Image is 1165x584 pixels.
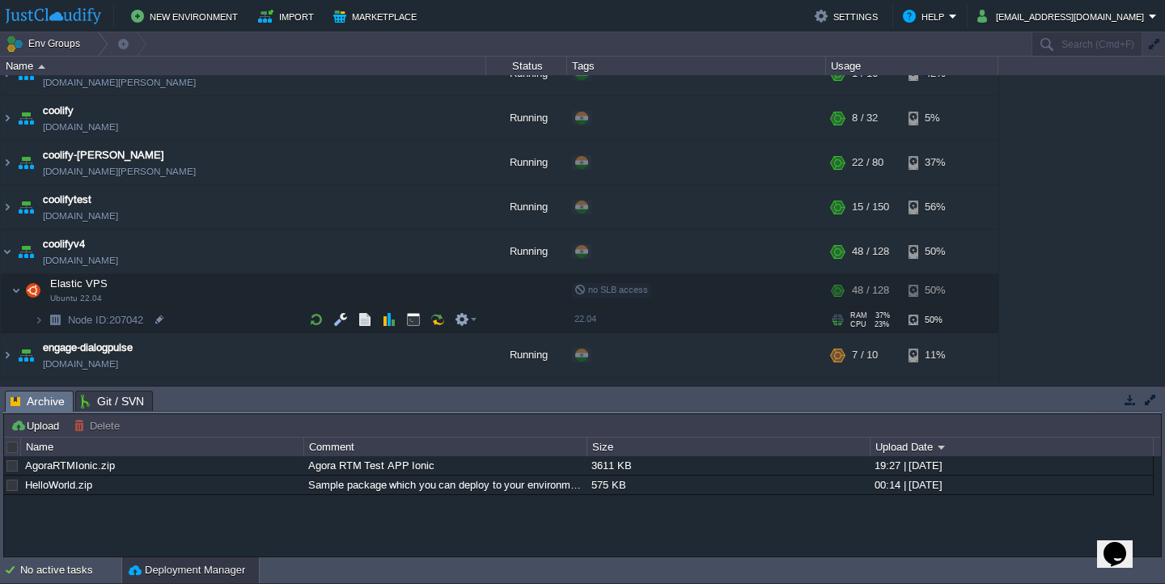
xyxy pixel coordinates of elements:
[49,277,110,290] span: Elastic VPS
[486,230,567,273] div: Running
[903,6,949,26] button: Help
[66,313,146,327] a: Node ID:207042
[74,418,125,433] button: Delete
[909,378,961,421] div: 15%
[852,230,889,273] div: 48 / 128
[852,96,878,140] div: 8 / 32
[44,307,66,332] img: AMDAwAAAACH5BAEAAAAALAAAAAABAAEAAAICRAEAOw==
[43,356,118,372] a: [DOMAIN_NAME]
[43,384,129,400] a: env-pgdb-0794871
[587,456,869,475] div: 3611 KB
[43,192,91,208] a: coolifytest
[50,294,102,303] span: Ubuntu 22.04
[486,141,567,184] div: Running
[1,96,14,140] img: AMDAwAAAACH5BAEAAAAALAAAAAABAAEAAAICRAEAOw==
[852,378,878,421] div: 2 / 12
[486,333,567,377] div: Running
[15,141,37,184] img: AMDAwAAAACH5BAEAAAAALAAAAAABAAEAAAICRAEAOw==
[22,274,44,307] img: AMDAwAAAACH5BAEAAAAALAAAAAABAAEAAAICRAEAOw==
[11,391,65,412] span: Archive
[305,438,587,456] div: Comment
[1,378,14,421] img: AMDAwAAAACH5BAEAAAAALAAAAAABAAEAAAICRAEAOw==
[1097,519,1149,568] iframe: chat widget
[304,456,586,475] div: Agora RTM Test APP Ionic
[333,6,422,26] button: Marketplace
[871,476,1152,494] div: 00:14 | [DATE]
[25,479,92,491] a: HelloWorld.zip
[909,185,961,229] div: 56%
[487,57,566,75] div: Status
[574,285,648,294] span: no SLB access
[49,277,110,290] a: Elastic VPSUbuntu 22.04
[304,476,586,494] div: Sample package which you can deploy to your environment. Feel free to delete and upload a package...
[1,185,14,229] img: AMDAwAAAACH5BAEAAAAALAAAAAABAAEAAAICRAEAOw==
[909,230,961,273] div: 50%
[43,74,196,91] span: [DOMAIN_NAME][PERSON_NAME]
[66,313,146,327] span: 207042
[1,333,14,377] img: AMDAwAAAACH5BAEAAAAALAAAAAABAAEAAAICRAEAOw==
[874,311,890,320] span: 37%
[852,141,883,184] div: 22 / 80
[909,141,961,184] div: 37%
[827,57,998,75] div: Usage
[25,459,115,472] a: AgoraRTMIonic.zip
[68,314,109,326] span: Node ID:
[15,333,37,377] img: AMDAwAAAACH5BAEAAAAALAAAAAABAAEAAAICRAEAOw==
[129,562,245,578] button: Deployment Manager
[2,57,485,75] div: Name
[568,57,825,75] div: Tags
[258,6,319,26] button: Import
[43,252,118,269] span: [DOMAIN_NAME]
[871,438,1153,456] div: Upload Date
[43,340,133,356] a: engage-dialogpulse
[38,65,45,69] img: AMDAwAAAACH5BAEAAAAALAAAAAABAAEAAAICRAEAOw==
[43,208,118,224] span: [DOMAIN_NAME]
[34,307,44,332] img: AMDAwAAAACH5BAEAAAAALAAAAAABAAEAAAICRAEAOw==
[43,236,85,252] a: coolifyv4
[909,274,961,307] div: 50%
[15,230,37,273] img: AMDAwAAAACH5BAEAAAAALAAAAAABAAEAAAICRAEAOw==
[15,185,37,229] img: AMDAwAAAACH5BAEAAAAALAAAAAABAAEAAAICRAEAOw==
[486,185,567,229] div: Running
[6,32,86,55] button: Env Groups
[43,163,196,180] span: [DOMAIN_NAME][PERSON_NAME]
[20,557,121,583] div: No active tasks
[11,418,64,433] button: Upload
[22,438,303,456] div: Name
[871,456,1152,475] div: 19:27 | [DATE]
[852,185,889,229] div: 15 / 150
[43,103,74,119] a: coolify
[15,378,37,421] img: AMDAwAAAACH5BAEAAAAALAAAAAABAAEAAAICRAEAOw==
[11,274,21,307] img: AMDAwAAAACH5BAEAAAAALAAAAAABAAEAAAICRAEAOw==
[852,274,889,307] div: 48 / 128
[909,307,961,332] div: 50%
[43,147,164,163] a: coolify-[PERSON_NAME]
[15,96,37,140] img: AMDAwAAAACH5BAEAAAAALAAAAAABAAEAAAICRAEAOw==
[1,230,14,273] img: AMDAwAAAACH5BAEAAAAALAAAAAABAAEAAAICRAEAOw==
[1,141,14,184] img: AMDAwAAAACH5BAEAAAAALAAAAAABAAEAAAICRAEAOw==
[588,438,870,456] div: Size
[81,391,144,411] span: Git / SVN
[909,96,961,140] div: 5%
[852,333,878,377] div: 7 / 10
[909,333,961,377] div: 11%
[574,314,596,324] span: 22.04
[6,8,101,24] img: JustCloudify
[131,6,243,26] button: New Environment
[977,6,1149,26] button: [EMAIL_ADDRESS][DOMAIN_NAME]
[850,311,867,320] span: RAM
[587,476,869,494] div: 575 KB
[486,96,567,140] div: Running
[873,320,889,328] span: 23%
[815,6,883,26] button: Settings
[850,320,866,328] span: CPU
[486,378,567,421] div: Running
[43,119,118,135] span: [DOMAIN_NAME]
